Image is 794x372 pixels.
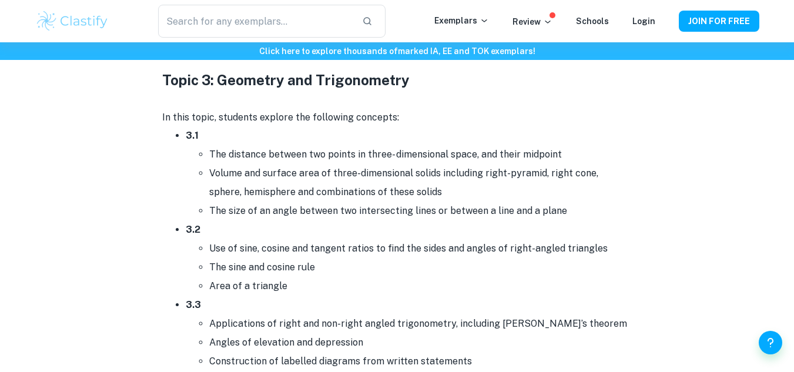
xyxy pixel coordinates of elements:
button: JOIN FOR FREE [679,11,759,32]
li: Construction of labelled diagrams from written statements [209,352,632,371]
strong: 3.2 [186,224,200,235]
p: In this topic, students explore the following concepts: [162,109,632,126]
li: Applications of right and non-right angled trigonometry, including [PERSON_NAME]’s theorem [209,314,632,333]
h3: Topic 3: Geometry and Trigonometry [162,69,632,91]
li: Area of a triangle [209,277,632,296]
button: Help and Feedback [759,331,782,354]
li: Volume and surface area of three-dimensional solids including right-pyramid, right cone, sphere, ... [209,164,632,202]
strong: 3.3 [186,299,201,310]
li: Angles of elevation and depression [209,333,632,352]
strong: 3.1 [186,130,199,141]
p: Review [512,15,552,28]
a: Schools [576,16,609,26]
input: Search for any exemplars... [158,5,352,38]
p: Exemplars [434,14,489,27]
h6: Click here to explore thousands of marked IA, EE and TOK exemplars ! [2,45,792,58]
a: Login [632,16,655,26]
img: Clastify logo [35,9,110,33]
li: The distance between two points in three- dimensional space, and their midpoint [209,145,632,164]
li: The size of an angle between two intersecting lines or between a line and a plane [209,202,632,220]
li: The sine and cosine rule [209,258,632,277]
li: Use of sine, cosine and tangent ratios to find the sides and angles of right-angled triangles [209,239,632,258]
